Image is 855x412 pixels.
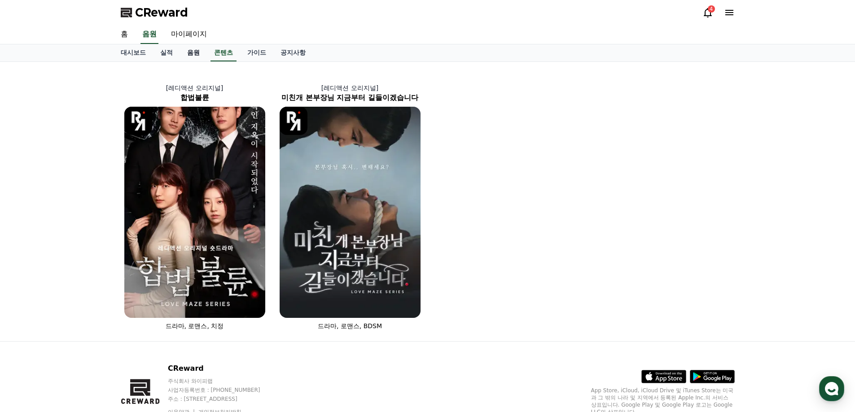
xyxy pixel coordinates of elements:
img: [object Object] Logo [124,107,153,135]
div: 4 [708,5,715,13]
a: 4 [702,7,713,18]
a: 음원 [140,25,158,44]
p: 주소 : [STREET_ADDRESS] [168,395,277,403]
h2: 미친개 본부장님 지금부터 길들이겠습니다 [272,92,428,103]
p: 주식회사 와이피랩 [168,377,277,385]
img: 미친개 본부장님 지금부터 길들이겠습니다 [280,107,421,318]
a: 홈 [3,284,59,307]
span: 설정 [139,298,149,305]
a: [레디액션 오리지널] 합법불륜 합법불륜 [object Object] Logo 드라마, 로맨스, 치정 [117,76,272,338]
a: 콘텐츠 [210,44,237,61]
span: 드라마, 로맨스, BDSM [318,322,382,330]
a: 공지사항 [273,44,313,61]
p: 사업자등록번호 : [PHONE_NUMBER] [168,386,277,394]
span: 대화 [82,298,93,305]
a: 마이페이지 [164,25,214,44]
span: 홈 [28,298,34,305]
p: [레디액션 오리지널] [117,83,272,92]
p: CReward [168,363,277,374]
a: 대화 [59,284,116,307]
a: 대시보드 [114,44,153,61]
a: 가이드 [240,44,273,61]
a: [레디액션 오리지널] 미친개 본부장님 지금부터 길들이겠습니다 미친개 본부장님 지금부터 길들이겠습니다 [object Object] Logo 드라마, 로맨스, BDSM [272,76,428,338]
span: 드라마, 로맨스, 치정 [166,322,224,330]
a: 음원 [180,44,207,61]
a: 실적 [153,44,180,61]
p: [레디액션 오리지널] [272,83,428,92]
a: 설정 [116,284,172,307]
img: 합법불륜 [124,107,265,318]
h2: 합법불륜 [117,92,272,103]
a: CReward [121,5,188,20]
img: [object Object] Logo [280,107,308,135]
span: CReward [135,5,188,20]
a: 홈 [114,25,135,44]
